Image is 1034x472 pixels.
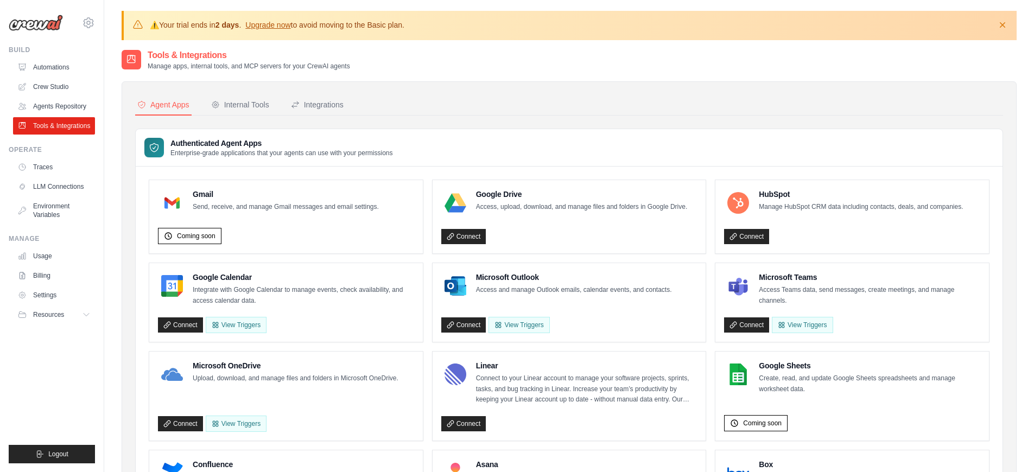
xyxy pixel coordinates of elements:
[9,145,95,154] div: Operate
[759,373,980,394] p: Create, read, and update Google Sheets spreadsheets and manage worksheet data.
[476,285,672,296] p: Access and manage Outlook emails, calendar events, and contacts.
[476,202,688,213] p: Access, upload, download, and manage files and folders in Google Drive.
[9,46,95,54] div: Build
[148,62,350,71] p: Manage apps, internal tools, and MCP servers for your CrewAI agents
[9,15,63,31] img: Logo
[441,317,486,333] a: Connect
[177,232,215,240] span: Coming soon
[445,363,466,385] img: Linear Logo
[759,360,980,371] h4: Google Sheets
[245,21,290,29] a: Upgrade now
[441,416,486,431] a: Connect
[445,275,466,297] img: Microsoft Outlook Logo
[13,98,95,115] a: Agents Repository
[759,459,980,470] h4: Box
[193,360,398,371] h4: Microsoft OneDrive
[724,229,769,244] a: Connect
[289,95,346,116] button: Integrations
[161,275,183,297] img: Google Calendar Logo
[759,189,963,200] h4: HubSpot
[476,459,697,470] h4: Asana
[13,306,95,323] button: Resources
[9,445,95,463] button: Logout
[48,450,68,458] span: Logout
[759,202,963,213] p: Manage HubSpot CRM data including contacts, deals, and companies.
[13,158,95,176] a: Traces
[743,419,782,428] span: Coming soon
[13,178,95,195] a: LLM Connections
[161,363,183,385] img: Microsoft OneDrive Logo
[193,189,379,200] h4: Gmail
[13,197,95,224] a: Environment Variables
[193,373,398,384] p: Upload, download, and manage files and folders in Microsoft OneDrive.
[759,285,980,306] p: Access Teams data, send messages, create meetings, and manage channels.
[206,317,267,333] button: View Triggers
[13,78,95,95] a: Crew Studio
[13,286,95,304] a: Settings
[489,317,549,333] : View Triggers
[215,21,239,29] strong: 2 days
[209,95,271,116] button: Internal Tools
[158,416,203,431] a: Connect
[193,272,414,283] h4: Google Calendar
[9,234,95,243] div: Manage
[170,138,393,149] h3: Authenticated Agent Apps
[170,149,393,157] p: Enterprise-grade applications that your agents can use with your permissions
[137,99,189,110] div: Agent Apps
[135,95,192,116] button: Agent Apps
[727,275,749,297] img: Microsoft Teams Logo
[193,285,414,306] p: Integrate with Google Calendar to manage events, check availability, and access calendar data.
[441,229,486,244] a: Connect
[291,99,344,110] div: Integrations
[13,267,95,284] a: Billing
[13,247,95,265] a: Usage
[476,360,697,371] h4: Linear
[33,310,64,319] span: Resources
[211,99,269,110] div: Internal Tools
[148,49,350,62] h2: Tools & Integrations
[206,416,267,432] : View Triggers
[759,272,980,283] h4: Microsoft Teams
[13,59,95,76] a: Automations
[150,21,159,29] strong: ⚠️
[476,189,688,200] h4: Google Drive
[193,202,379,213] p: Send, receive, and manage Gmail messages and email settings.
[161,192,183,214] img: Gmail Logo
[193,459,414,470] h4: Confluence
[445,192,466,214] img: Google Drive Logo
[476,272,672,283] h4: Microsoft Outlook
[158,317,203,333] a: Connect
[13,117,95,135] a: Tools & Integrations
[724,317,769,333] a: Connect
[476,373,697,405] p: Connect to your Linear account to manage your software projects, sprints, tasks, and bug tracking...
[150,20,404,30] p: Your trial ends in . to avoid moving to the Basic plan.
[727,192,749,214] img: HubSpot Logo
[772,317,833,333] : View Triggers
[727,363,749,385] img: Google Sheets Logo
